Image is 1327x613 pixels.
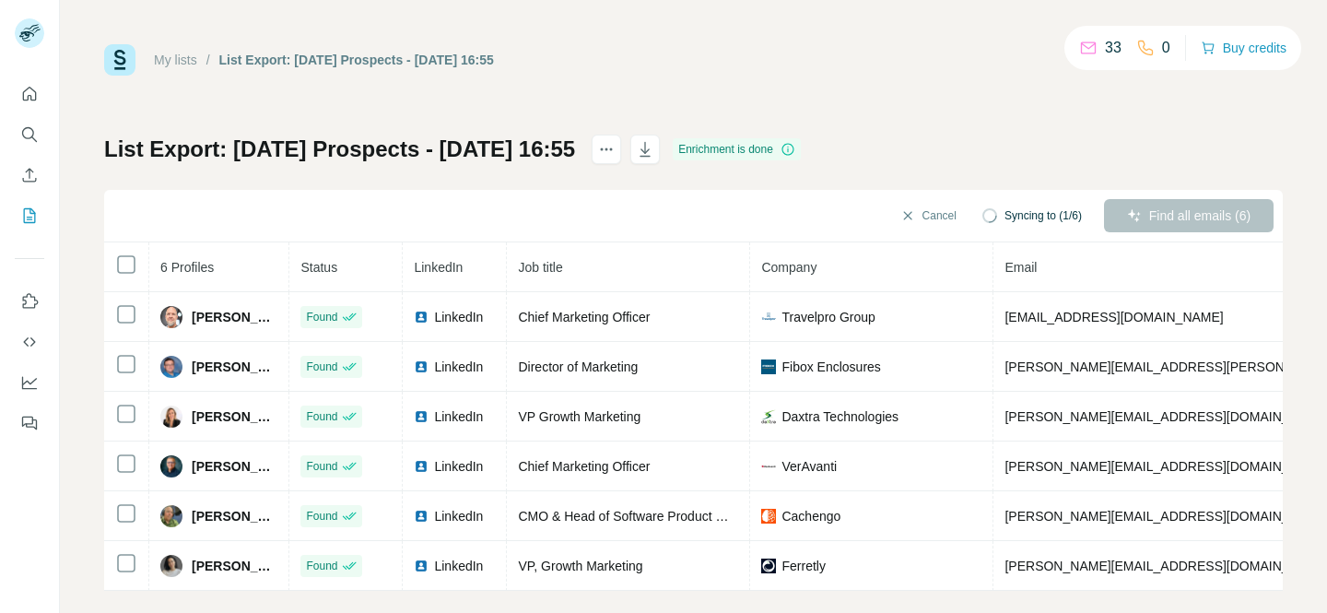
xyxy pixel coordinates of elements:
img: company-logo [761,459,776,474]
img: Avatar [160,356,182,378]
button: My lists [15,199,44,232]
h1: List Export: [DATE] Prospects - [DATE] 16:55 [104,135,575,164]
span: Daxtra Technologies [781,407,898,426]
span: VerAvanti [781,457,837,476]
div: List Export: [DATE] Prospects - [DATE] 16:55 [219,51,494,69]
span: LinkedIn [434,507,483,525]
img: company-logo [761,559,776,573]
span: 6 Profiles [160,260,214,275]
span: Found [306,508,337,525]
button: Search [15,118,44,151]
span: [PERSON_NAME] [192,308,277,326]
img: LinkedIn logo [414,409,429,424]
span: [PERSON_NAME] [192,407,277,426]
img: LinkedIn logo [414,509,429,524]
span: LinkedIn [414,260,463,275]
img: LinkedIn logo [414,310,429,324]
img: company-logo [761,409,776,424]
span: Status [300,260,337,275]
button: Quick start [15,77,44,111]
span: LinkedIn [434,557,483,575]
span: LinkedIn [434,457,483,476]
img: Avatar [160,306,182,328]
img: company-logo [761,310,776,324]
button: Use Surfe on LinkedIn [15,285,44,318]
button: Dashboard [15,366,44,399]
img: LinkedIn logo [414,459,429,474]
p: 33 [1105,37,1121,59]
span: Email [1004,260,1037,275]
img: Avatar [160,406,182,428]
span: Cachengo [781,507,840,525]
span: LinkedIn [434,308,483,326]
img: Avatar [160,555,182,577]
button: Use Surfe API [15,325,44,359]
img: Avatar [160,505,182,527]
span: Travelpro Group [781,308,875,326]
span: Ferretly [781,557,825,575]
span: VP Growth Marketing [518,409,640,424]
span: VP, Growth Marketing [518,559,642,573]
img: company-logo [761,360,776,374]
span: Company [761,260,816,275]
span: CMO & Head of Software Product Management [518,509,791,524]
img: LinkedIn logo [414,559,429,573]
img: LinkedIn logo [414,360,429,374]
button: Enrich CSV [15,159,44,192]
span: Director of Marketing [518,360,638,374]
p: 0 [1162,37,1170,59]
button: Cancel [887,199,969,232]
button: Feedback [15,407,44,440]
img: Surfe Logo [104,44,135,76]
span: [PERSON_NAME] [192,457,277,476]
span: Chief Marketing Officer [518,459,650,474]
span: [PERSON_NAME] [192,557,277,575]
span: Found [306,359,337,375]
span: Found [306,558,337,574]
span: Chief Marketing Officer [518,310,650,324]
li: / [206,51,210,69]
span: [EMAIL_ADDRESS][DOMAIN_NAME] [1004,310,1223,324]
span: Syncing to (1/6) [1004,207,1082,224]
span: Found [306,458,337,475]
span: [PERSON_NAME] [192,507,277,525]
a: My lists [154,53,197,67]
div: Enrichment is done [673,138,801,160]
img: company-logo [761,509,776,524]
span: Job title [518,260,562,275]
button: actions [592,135,621,164]
button: Buy credits [1201,35,1286,61]
span: Found [306,408,337,425]
span: [PERSON_NAME] [192,358,277,376]
span: Fibox Enclosures [781,358,880,376]
span: LinkedIn [434,407,483,426]
span: Found [306,309,337,325]
span: LinkedIn [434,358,483,376]
img: Avatar [160,455,182,477]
